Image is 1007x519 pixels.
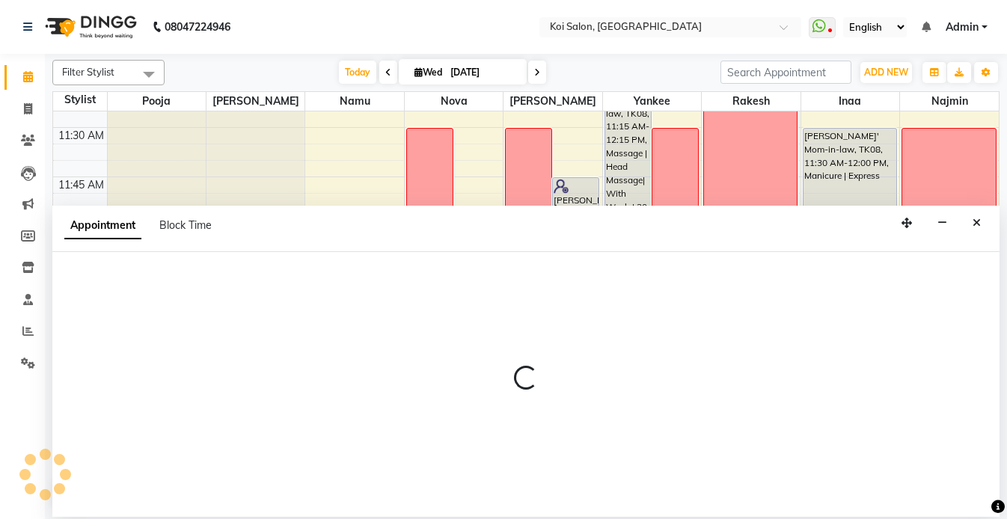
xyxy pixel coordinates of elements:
[53,92,107,108] div: Stylist
[702,92,800,111] span: Rakesh
[720,61,851,84] input: Search Appointment
[108,92,206,111] span: Pooja
[206,92,304,111] span: [PERSON_NAME]
[605,79,651,274] div: [PERSON_NAME]' Mom-in-law, TK08, 11:15 AM-12:15 PM, Massage | Head Massage| With Wash | 30 Min
[966,212,988,235] button: Close
[446,61,521,84] input: 2025-09-03
[159,218,212,232] span: Block Time
[900,92,999,111] span: Najmin
[503,92,602,111] span: [PERSON_NAME]
[801,92,899,111] span: Inaa
[946,19,979,35] span: Admin
[55,128,107,144] div: 11:30 AM
[55,177,107,193] div: 11:45 AM
[411,67,446,78] span: Wed
[860,62,912,83] button: ADD NEW
[165,6,230,48] b: 08047224946
[62,66,114,78] span: Filter Stylist
[864,67,908,78] span: ADD NEW
[804,129,896,225] div: [PERSON_NAME]' Mom-in-law, TK08, 11:30 AM-12:00 PM, Manicure | Express
[305,92,403,111] span: Namu
[553,178,599,373] div: [PERSON_NAME], TK07, 11:45 AM-12:45 PM, Haircut | [DEMOGRAPHIC_DATA]'s Haircut | Stylist
[339,61,376,84] span: Today
[603,92,701,111] span: Yankee
[64,212,141,239] span: Appointment
[38,6,141,48] img: logo
[405,92,503,111] span: Nova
